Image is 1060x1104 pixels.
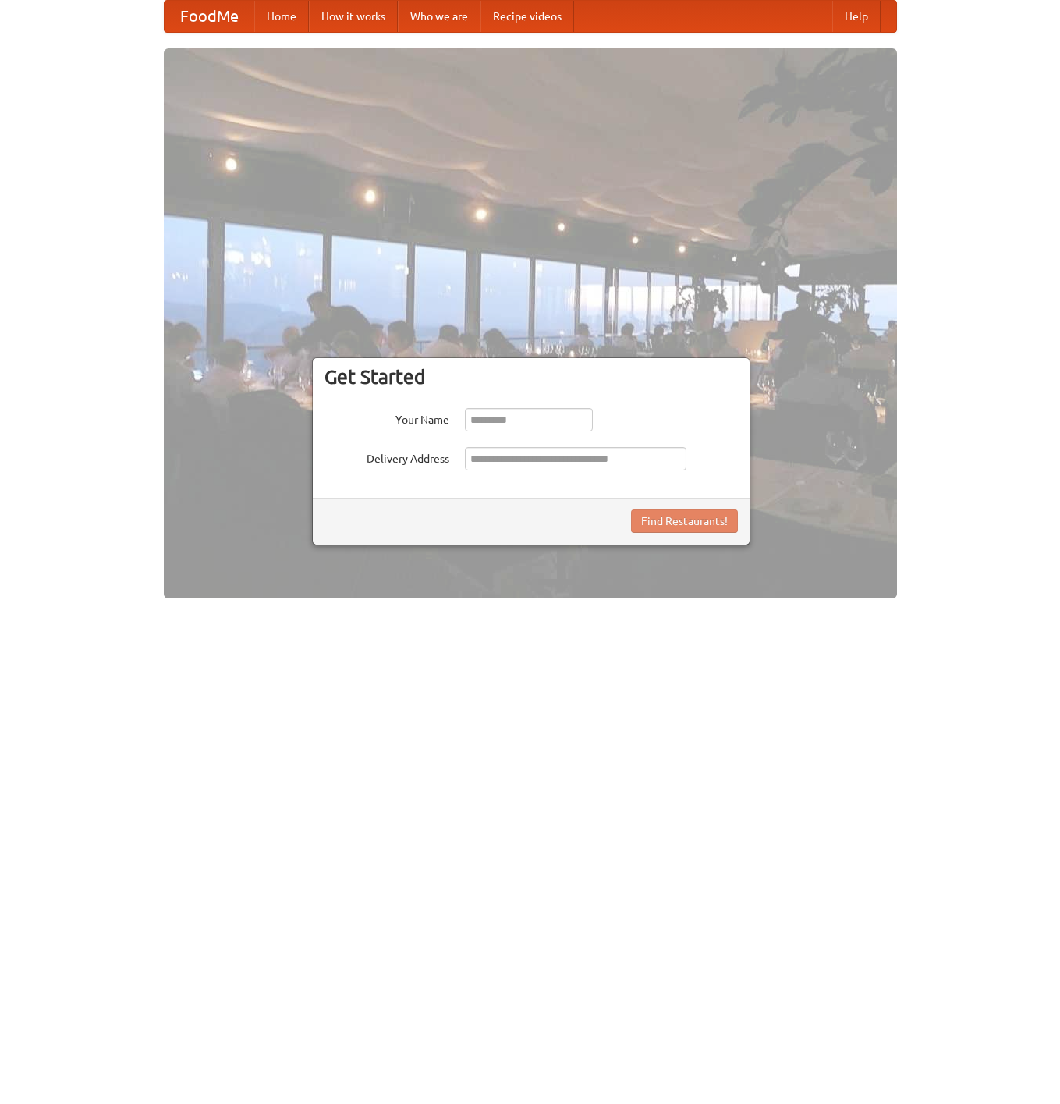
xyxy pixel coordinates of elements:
[832,1,881,32] a: Help
[631,509,738,533] button: Find Restaurants!
[324,408,449,428] label: Your Name
[254,1,309,32] a: Home
[309,1,398,32] a: How it works
[324,365,738,389] h3: Get Started
[324,447,449,467] label: Delivery Address
[398,1,480,32] a: Who we are
[165,1,254,32] a: FoodMe
[480,1,574,32] a: Recipe videos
